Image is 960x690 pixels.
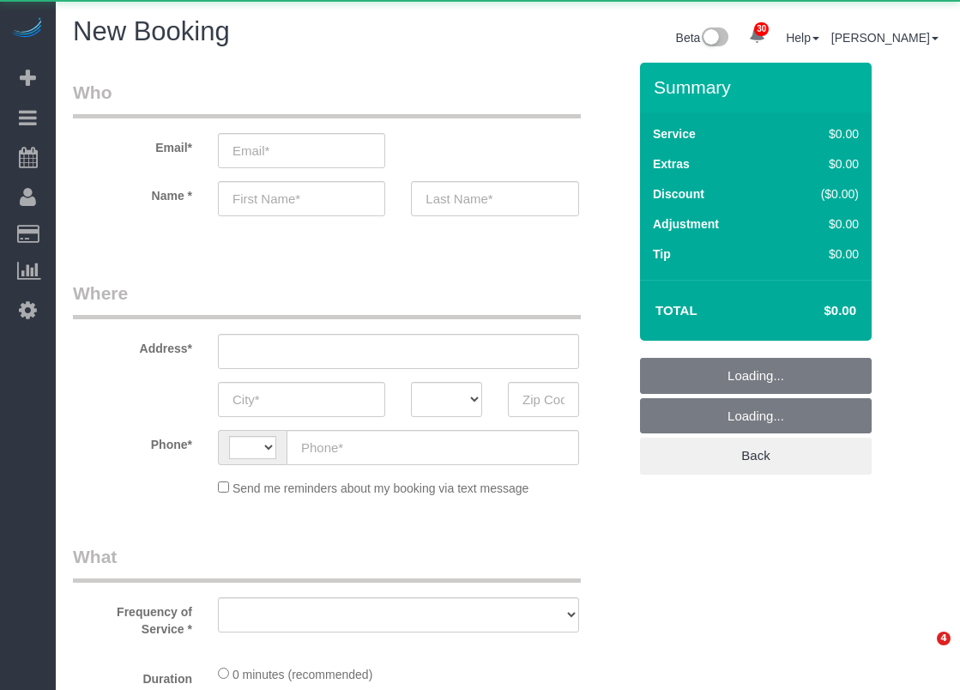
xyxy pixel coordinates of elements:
div: $0.00 [785,155,859,172]
input: Email* [218,133,385,168]
h3: Summary [654,77,863,97]
label: Name * [60,181,205,204]
legend: What [73,544,581,583]
input: Last Name* [411,181,578,216]
label: Tip [653,245,671,263]
label: Extras [653,155,690,172]
h4: $0.00 [773,304,856,318]
img: New interface [700,27,728,50]
label: Duration [60,664,205,687]
label: Service [653,125,696,142]
input: City* [218,382,385,417]
div: $0.00 [785,125,859,142]
legend: Who [73,80,581,118]
strong: Total [655,303,697,318]
span: 0 minutes (recommended) [232,668,372,681]
input: Phone* [287,430,579,465]
img: Automaid Logo [10,17,45,41]
span: 4 [937,632,951,645]
a: [PERSON_NAME] [831,31,939,45]
a: Back [640,438,872,474]
a: Help [786,31,819,45]
label: Frequency of Service * [60,597,205,638]
input: First Name* [218,181,385,216]
span: 30 [754,22,769,36]
div: $0.00 [785,245,859,263]
label: Phone* [60,430,205,453]
span: New Booking [73,16,230,46]
a: 30 [740,17,774,55]
label: Address* [60,334,205,357]
label: Email* [60,133,205,156]
legend: Where [73,281,581,319]
span: Send me reminders about my booking via text message [232,481,529,495]
input: Zip Code* [508,382,579,417]
div: $0.00 [785,215,859,233]
iframe: Intercom live chat [902,632,943,673]
label: Discount [653,185,704,203]
div: ($0.00) [785,185,859,203]
label: Adjustment [653,215,719,233]
a: Beta [676,31,729,45]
